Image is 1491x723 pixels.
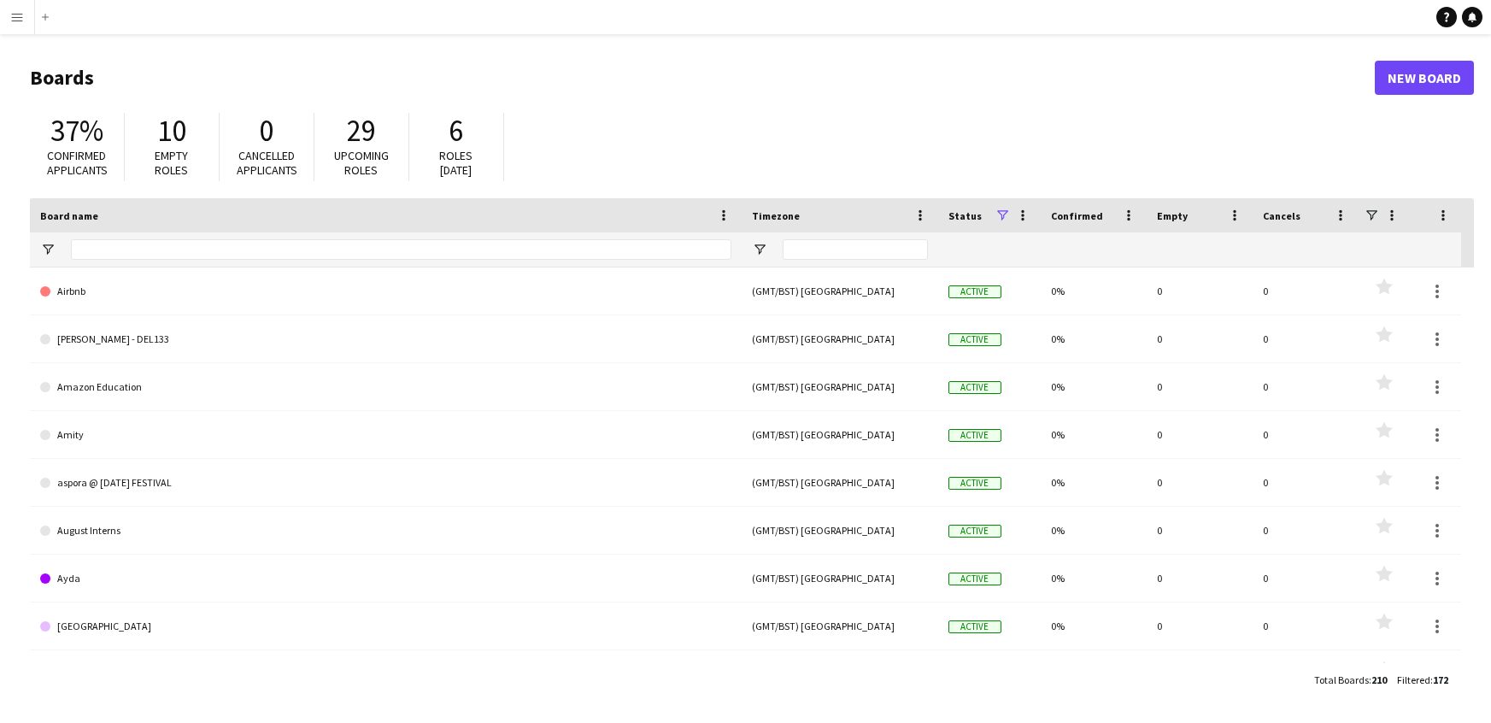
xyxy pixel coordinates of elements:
[1147,507,1253,554] div: 0
[742,650,938,697] div: (GMT/BST) [GEOGRAPHIC_DATA]
[1147,555,1253,602] div: 0
[50,112,103,150] span: 37%
[40,555,731,602] a: Ayda
[1253,363,1359,410] div: 0
[1253,555,1359,602] div: 0
[71,239,731,260] input: Board name Filter Input
[1253,411,1359,458] div: 0
[752,242,767,257] button: Open Filter Menu
[752,209,800,222] span: Timezone
[1041,507,1147,554] div: 0%
[742,411,938,458] div: (GMT/BST) [GEOGRAPHIC_DATA]
[449,112,464,150] span: 6
[40,242,56,257] button: Open Filter Menu
[1397,663,1448,697] div: :
[1147,363,1253,410] div: 0
[40,650,731,698] a: Brutal Fruit
[948,477,1001,490] span: Active
[1041,267,1147,314] div: 0%
[948,573,1001,585] span: Active
[1253,459,1359,506] div: 0
[347,112,376,150] span: 29
[1147,267,1253,314] div: 0
[1263,209,1300,222] span: Cancels
[742,315,938,362] div: (GMT/BST) [GEOGRAPHIC_DATA]
[742,459,938,506] div: (GMT/BST) [GEOGRAPHIC_DATA]
[1397,673,1430,686] span: Filtered
[40,411,731,459] a: Amity
[1041,315,1147,362] div: 0%
[948,381,1001,394] span: Active
[40,363,731,411] a: Amazon Education
[237,148,297,178] span: Cancelled applicants
[40,315,731,363] a: [PERSON_NAME] - DEL133
[948,525,1001,538] span: Active
[40,459,731,507] a: aspora @ [DATE] FESTIVAL
[1314,673,1369,686] span: Total Boards
[40,507,731,555] a: August Interns
[742,507,938,554] div: (GMT/BST) [GEOGRAPHIC_DATA]
[948,285,1001,298] span: Active
[1147,650,1253,697] div: 0
[1147,602,1253,650] div: 0
[742,602,938,650] div: (GMT/BST) [GEOGRAPHIC_DATA]
[1041,555,1147,602] div: 0%
[1433,673,1448,686] span: 172
[948,620,1001,633] span: Active
[440,148,473,178] span: Roles [DATE]
[1041,602,1147,650] div: 0%
[1253,602,1359,650] div: 0
[1041,363,1147,410] div: 0%
[157,112,186,150] span: 10
[1041,650,1147,697] div: 0%
[948,429,1001,442] span: Active
[1041,411,1147,458] div: 0%
[948,209,982,222] span: Status
[40,602,731,650] a: [GEOGRAPHIC_DATA]
[1375,61,1474,95] a: New Board
[1253,267,1359,314] div: 0
[1147,411,1253,458] div: 0
[40,209,98,222] span: Board name
[1147,459,1253,506] div: 0
[1051,209,1103,222] span: Confirmed
[1253,650,1359,697] div: 0
[1253,507,1359,554] div: 0
[742,267,938,314] div: (GMT/BST) [GEOGRAPHIC_DATA]
[1041,459,1147,506] div: 0%
[334,148,389,178] span: Upcoming roles
[1371,673,1387,686] span: 210
[47,148,108,178] span: Confirmed applicants
[1314,663,1387,697] div: :
[1157,209,1188,222] span: Empty
[30,65,1375,91] h1: Boards
[1253,315,1359,362] div: 0
[783,239,928,260] input: Timezone Filter Input
[260,112,274,150] span: 0
[948,333,1001,346] span: Active
[156,148,189,178] span: Empty roles
[1147,315,1253,362] div: 0
[742,555,938,602] div: (GMT/BST) [GEOGRAPHIC_DATA]
[40,267,731,315] a: Airbnb
[742,363,938,410] div: (GMT/BST) [GEOGRAPHIC_DATA]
